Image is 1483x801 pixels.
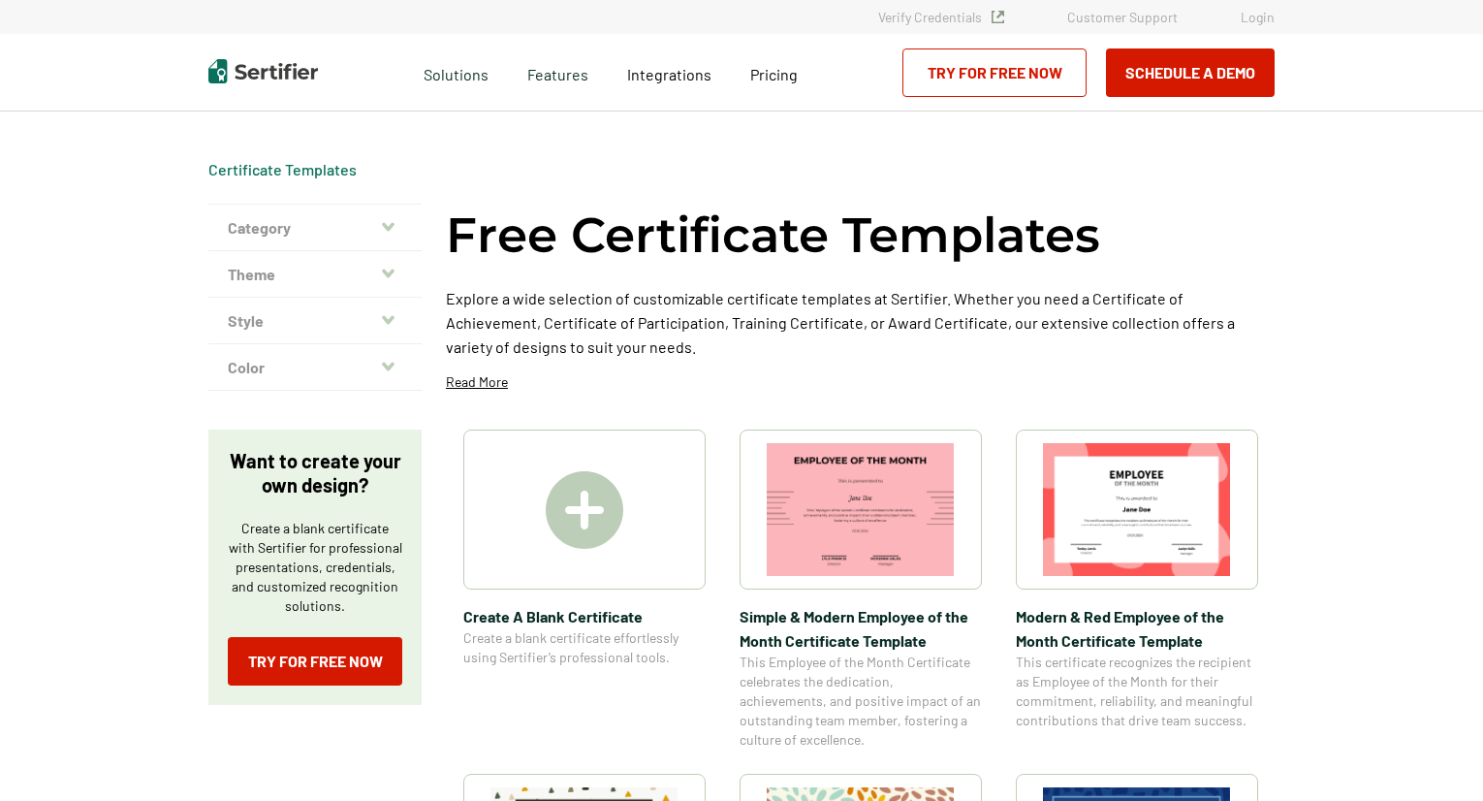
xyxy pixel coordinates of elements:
a: Customer Support [1067,9,1178,25]
span: Create A Blank Certificate [463,604,706,628]
a: Verify Credentials [878,9,1004,25]
p: Read More [446,372,508,392]
a: Pricing [750,60,798,84]
a: Integrations [627,60,711,84]
a: Certificate Templates [208,160,357,178]
img: Modern & Red Employee of the Month Certificate Template [1043,443,1231,576]
span: This Employee of the Month Certificate celebrates the dedication, achievements, and positive impa... [740,653,982,750]
button: Style [208,298,422,344]
span: Pricing [750,65,798,83]
span: Modern & Red Employee of the Month Certificate Template [1016,604,1258,653]
img: Verified [992,11,1004,23]
button: Color [208,344,422,391]
a: Try for Free Now [902,48,1087,97]
a: Login [1241,9,1275,25]
img: Sertifier | Digital Credentialing Platform [208,59,318,83]
span: Simple & Modern Employee of the Month Certificate Template [740,604,982,653]
a: Try for Free Now [228,637,402,686]
span: This certificate recognizes the recipient as Employee of the Month for their commitment, reliabil... [1016,653,1258,730]
div: Breadcrumb [208,160,357,179]
span: Features [527,60,588,84]
p: Create a blank certificate with Sertifier for professional presentations, credentials, and custom... [228,519,402,616]
img: Simple & Modern Employee of the Month Certificate Template [767,443,955,576]
button: Theme [208,251,422,298]
button: Category [208,205,422,251]
img: Create A Blank Certificate [546,471,623,549]
span: Integrations [627,65,711,83]
span: Certificate Templates [208,160,357,179]
h1: Free Certificate Templates [446,204,1100,267]
a: Simple & Modern Employee of the Month Certificate TemplateSimple & Modern Employee of the Month C... [740,430,982,750]
span: Solutions [424,60,489,84]
span: Create a blank certificate effortlessly using Sertifier’s professional tools. [463,628,706,667]
a: Modern & Red Employee of the Month Certificate TemplateModern & Red Employee of the Month Certifi... [1016,430,1258,750]
p: Explore a wide selection of customizable certificate templates at Sertifier. Whether you need a C... [446,286,1275,359]
p: Want to create your own design? [228,449,402,497]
